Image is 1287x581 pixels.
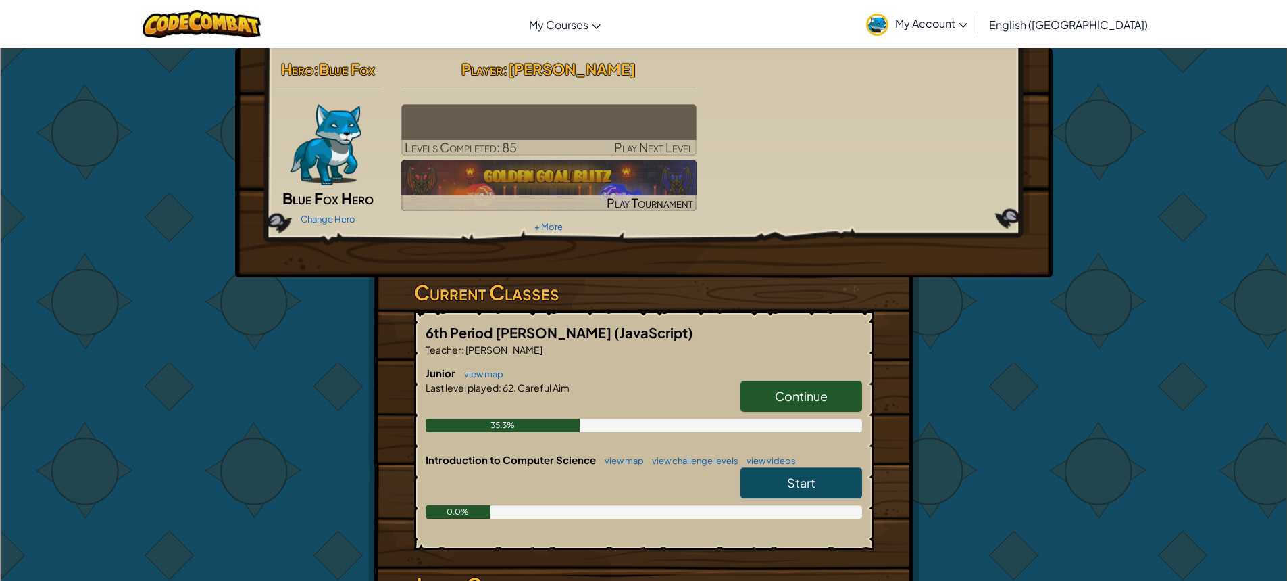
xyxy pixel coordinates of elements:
[859,3,974,45] a: My Account
[529,18,588,32] span: My Courses
[866,14,888,36] img: avatar
[982,6,1155,43] a: English ([GEOGRAPHIC_DATA])
[895,16,967,30] span: My Account
[989,18,1148,32] span: English ([GEOGRAPHIC_DATA])
[143,10,261,38] img: CodeCombat logo
[522,6,607,43] a: My Courses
